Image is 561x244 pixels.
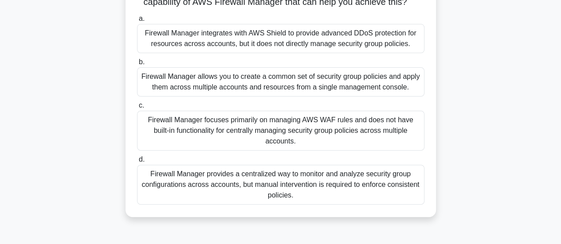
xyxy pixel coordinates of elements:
div: Firewall Manager integrates with AWS Shield to provide advanced DDoS protection for resources acr... [137,24,424,53]
div: Firewall Manager allows you to create a common set of security group policies and apply them acro... [137,67,424,97]
span: c. [139,101,144,109]
div: Firewall Manager provides a centralized way to monitor and analyze security group configurations ... [137,165,424,205]
span: b. [139,58,145,66]
span: a. [139,15,145,22]
span: d. [139,155,145,163]
div: Firewall Manager focuses primarily on managing AWS WAF rules and does not have built-in functiona... [137,111,424,151]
